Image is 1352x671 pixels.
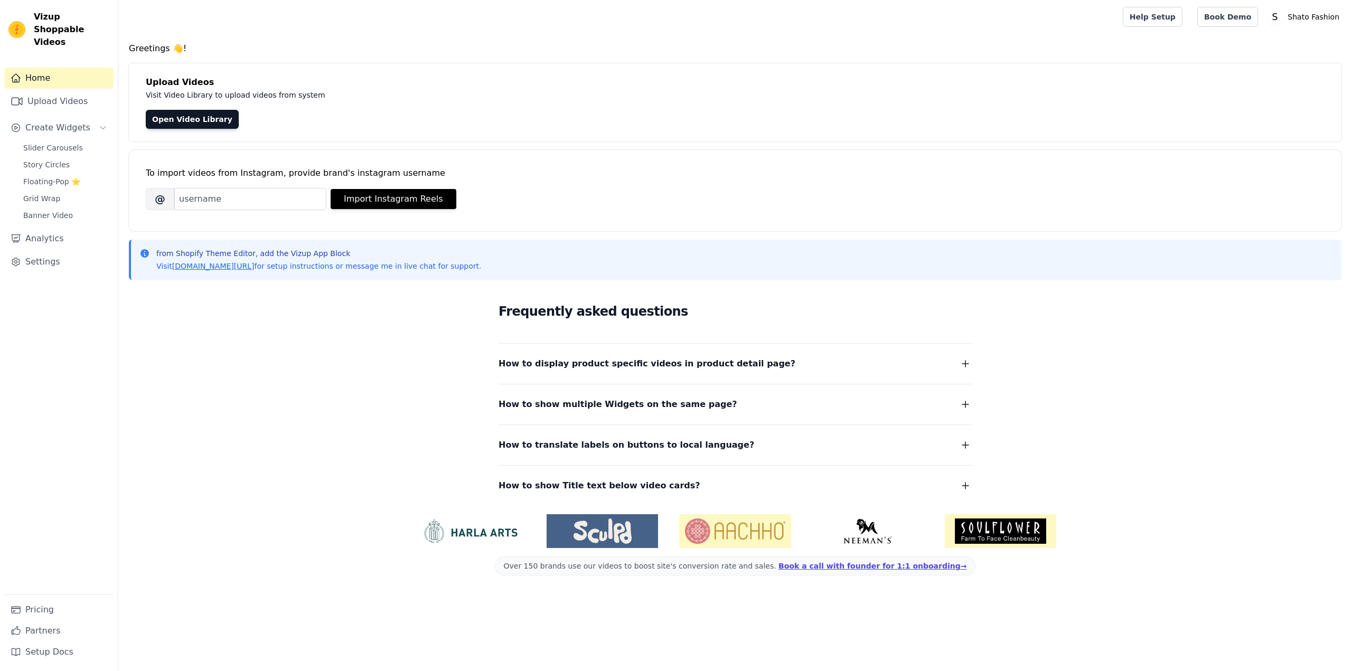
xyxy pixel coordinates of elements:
span: @ [146,188,174,210]
a: [DOMAIN_NAME][URL] [172,262,255,270]
a: Book a call with founder for 1:1 onboarding [778,562,966,570]
h4: Upload Videos [146,76,1325,89]
p: from Shopify Theme Editor, add the Vizup App Block [156,248,481,259]
img: Vizup [8,21,25,38]
img: HarlaArts [414,518,525,544]
input: username [174,188,326,210]
a: Slider Carousels [17,140,114,155]
span: Grid Wrap [23,193,60,204]
button: How to show multiple Widgets on the same page? [499,397,972,412]
p: Visit for setup instructions or message me in live chat for support. [156,261,481,271]
span: Floating-Pop ⭐ [23,176,80,187]
img: Sculpd US [547,518,658,544]
a: Story Circles [17,157,114,172]
p: Visit Video Library to upload videos from system [146,89,619,101]
a: Open Video Library [146,110,239,129]
button: How to translate labels on buttons to local language? [499,438,972,452]
a: Partners [4,620,114,641]
span: How to show Title text below video cards? [499,478,700,493]
button: How to display product specific videos in product detail page? [499,356,972,371]
a: Banner Video [17,208,114,223]
button: S Shato Fashion [1266,7,1344,26]
a: Pricing [4,599,114,620]
a: Grid Wrap [17,191,114,206]
img: Soulflower [945,514,1056,548]
button: Create Widgets [4,117,114,138]
span: Create Widgets [25,121,90,134]
a: Floating-Pop ⭐ [17,174,114,189]
img: Aachho [679,514,791,548]
a: Book Demo [1197,7,1258,27]
span: How to show multiple Widgets on the same page? [499,397,737,412]
span: Vizup Shoppable Videos [34,11,109,49]
span: Story Circles [23,159,70,170]
span: How to display product specific videos in product detail page? [499,356,795,371]
h2: Frequently asked questions [499,301,972,322]
a: Analytics [4,228,114,249]
a: Upload Videos [4,91,114,112]
div: To import videos from Instagram, provide brand's instagram username [146,167,1325,179]
a: Settings [4,251,114,272]
span: Slider Carousels [23,143,83,153]
span: How to translate labels on buttons to local language? [499,438,754,452]
img: Neeman's [812,518,924,544]
h4: Greetings 👋! [129,42,1341,55]
a: Home [4,68,114,89]
button: How to show Title text below video cards? [499,478,972,493]
a: Help Setup [1123,7,1182,27]
button: Import Instagram Reels [331,189,456,209]
text: S [1272,12,1278,22]
a: Setup Docs [4,641,114,663]
p: Shato Fashion [1283,7,1344,26]
span: Banner Video [23,210,73,221]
